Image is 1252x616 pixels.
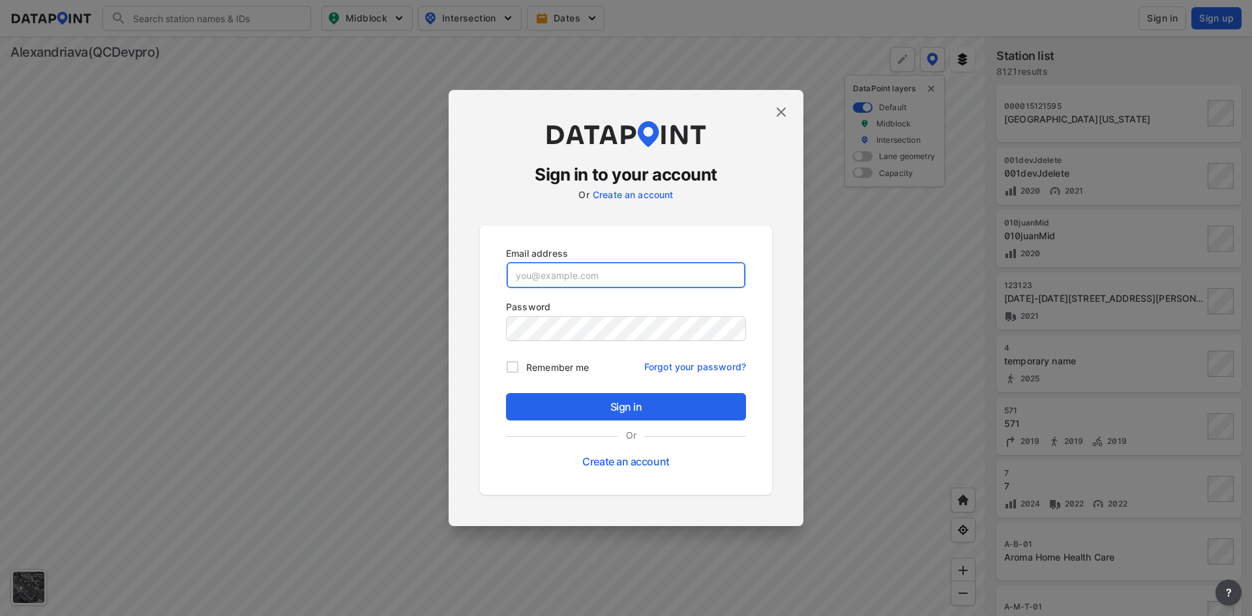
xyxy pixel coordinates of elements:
[516,399,736,415] span: Sign in
[582,455,669,468] a: Create an account
[480,163,772,186] h3: Sign in to your account
[644,353,746,374] a: Forgot your password?
[544,121,708,147] img: dataPointLogo.9353c09d.svg
[1215,579,1242,606] button: more
[1223,585,1234,600] span: ?
[578,189,589,200] label: Or
[593,189,674,200] a: Create an account
[618,428,644,442] label: Or
[773,104,789,120] img: close.efbf2170.svg
[526,360,589,374] span: Remember me
[506,300,746,314] p: Password
[506,393,746,420] button: Sign in
[506,246,746,260] p: Email address
[507,262,745,288] input: you@example.com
